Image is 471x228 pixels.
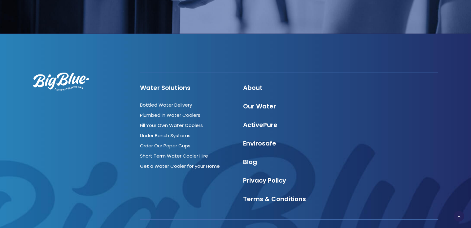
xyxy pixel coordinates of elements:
a: Envirosafe [243,139,276,148]
a: Blog [243,158,257,166]
a: Under Bench Systems [140,132,190,139]
a: Terms & Conditions [243,195,306,203]
a: Bottled Water Delivery [140,102,192,108]
a: Our Water [243,102,276,111]
a: ActivePure [243,120,277,129]
iframe: Chatbot [331,182,462,219]
a: About [243,83,263,92]
a: Plumbed in Water Coolers [140,112,200,118]
a: Short Term Water Cooler Hire [140,153,208,159]
a: Privacy Policy [243,176,286,185]
a: Order Our Paper Cups [140,142,190,149]
a: Fill Your Own Water Coolers [140,122,203,129]
a: Get a Water Cooler for your Home [140,163,220,169]
h4: Water Solutions [140,84,232,91]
